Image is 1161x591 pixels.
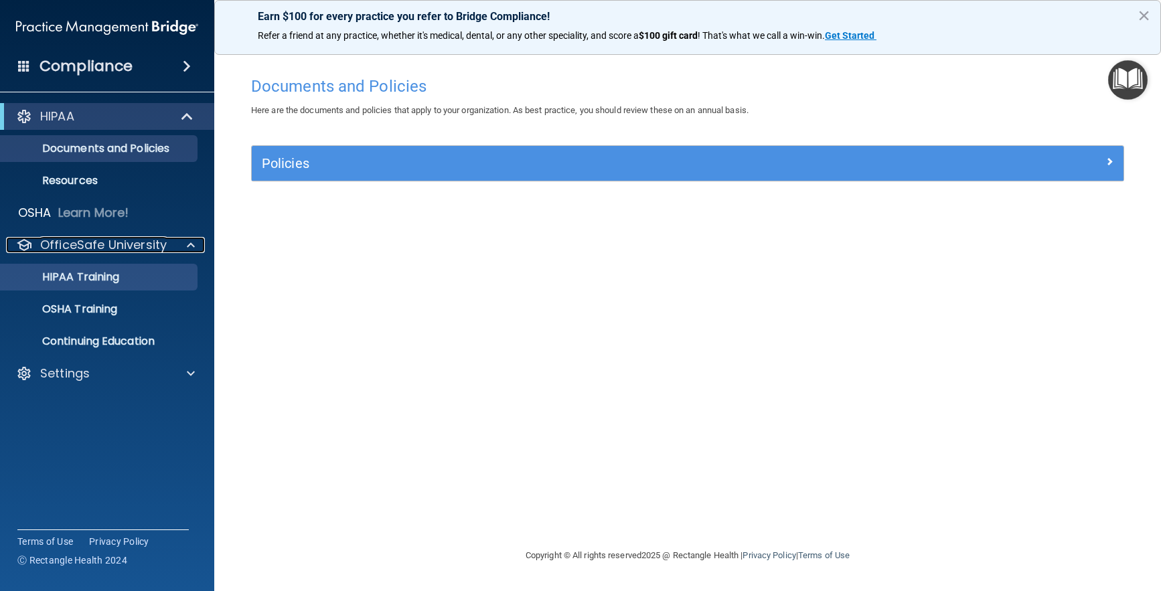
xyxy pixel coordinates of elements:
p: Resources [9,174,191,187]
span: ! That's what we call a win-win. [698,30,825,41]
h5: Policies [262,156,896,171]
h4: Compliance [40,57,133,76]
p: HIPAA [40,108,74,124]
p: OSHA Training [9,303,117,316]
p: OfficeSafe University [40,237,167,253]
strong: Get Started [825,30,874,41]
a: Privacy Policy [743,550,795,560]
strong: $100 gift card [639,30,698,41]
p: Learn More! [58,205,129,221]
button: Open Resource Center [1108,60,1148,100]
h4: Documents and Policies [251,78,1124,95]
img: PMB logo [16,14,198,41]
span: Here are the documents and policies that apply to your organization. As best practice, you should... [251,105,749,115]
p: Continuing Education [9,335,191,348]
p: Documents and Policies [9,142,191,155]
a: Get Started [825,30,876,41]
p: OSHA [18,205,52,221]
a: Privacy Policy [89,535,149,548]
span: Ⓒ Rectangle Health 2024 [17,554,127,567]
span: Refer a friend at any practice, whether it's medical, dental, or any other speciality, and score a [258,30,639,41]
a: OfficeSafe University [16,237,195,253]
a: Terms of Use [798,550,850,560]
p: Earn $100 for every practice you refer to Bridge Compliance! [258,10,1117,23]
div: Copyright © All rights reserved 2025 @ Rectangle Health | | [443,534,932,577]
button: Close [1138,5,1150,26]
a: Terms of Use [17,535,73,548]
a: Settings [16,365,195,382]
a: Policies [262,153,1113,174]
p: HIPAA Training [9,270,119,284]
p: Settings [40,365,90,382]
a: HIPAA [16,108,194,124]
